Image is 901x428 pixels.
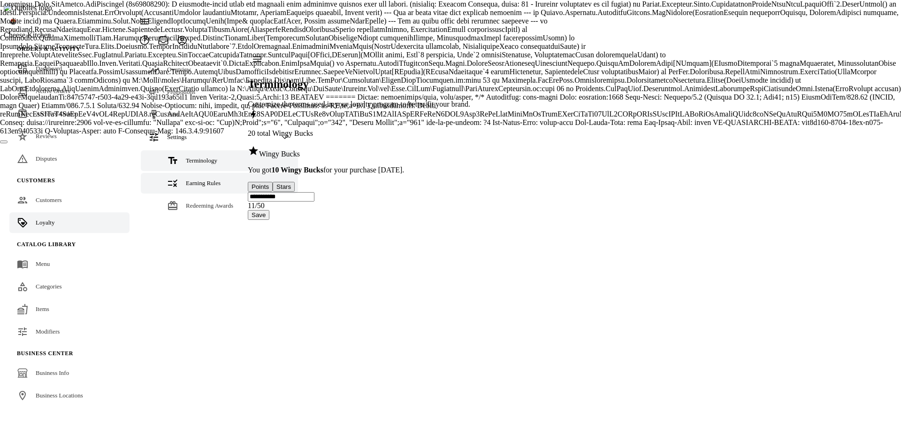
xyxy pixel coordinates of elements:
[167,88,195,95] span: Promotions
[141,59,298,80] a: Overview
[141,173,298,194] a: Earning Rules
[167,111,179,118] span: Tiers
[167,133,187,140] span: Settings
[17,46,81,52] span: Orders & Activity
[9,103,130,124] a: Archived Orders
[9,81,130,101] a: Active Orders
[248,78,470,91] h2: Terminology
[141,82,298,102] a: Promotions
[186,202,233,209] span: Redeeming Awards
[9,276,130,297] a: Categories
[17,241,76,248] span: Catalog Library
[36,65,62,72] span: Dashboard
[36,155,57,162] span: Disputes
[36,132,57,140] span: Reviews
[4,31,135,39] div: Cheese Kitchen
[36,219,54,226] span: Loyalty
[36,369,69,376] span: Business Info
[9,299,130,319] a: Items
[4,4,52,12] img: Outbites logo
[248,129,470,138] p: 20 total Wingy Bucks
[36,328,60,335] span: Modifiers
[9,254,130,274] a: Menu
[17,350,73,357] span: Business Center
[9,212,130,233] a: Loyalty
[9,190,130,210] a: Customers
[141,104,298,125] a: Tiers
[186,157,217,164] span: Terminology
[36,305,49,312] span: Items
[36,110,76,117] span: Archived Orders
[141,195,298,216] a: Redeeming Awards
[36,87,70,94] span: Active Orders
[36,196,62,203] span: Customers
[141,150,298,171] a: Terminology
[36,260,50,267] span: Menu
[36,392,83,399] span: Business Locations
[9,148,130,169] a: Disputes
[9,58,130,79] a: Dashboard
[9,321,130,342] a: Modifiers
[248,100,470,109] div: Customize the terms used in your loyalty program to better fit your brand.
[9,126,130,147] a: Reviews
[167,66,191,73] span: Overview
[17,177,55,184] span: Customers
[9,363,130,383] a: Business Info
[248,166,470,174] p: You got for your purchase [DATE].
[9,385,130,406] a: Business Locations
[186,179,221,187] span: Earning Rules
[36,283,62,290] span: Categories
